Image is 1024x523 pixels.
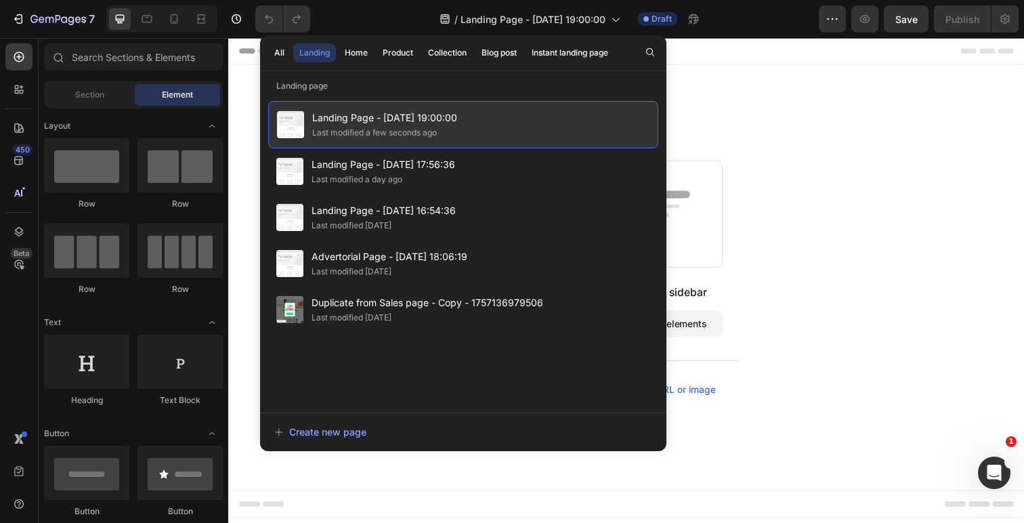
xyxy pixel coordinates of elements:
[274,47,284,59] div: All
[137,394,223,406] div: Text Block
[299,47,330,59] div: Landing
[945,12,979,26] div: Publish
[44,120,70,132] span: Layout
[312,295,543,311] span: Duplicate from Sales page - Copy - 1757136979506
[13,144,33,155] div: 450
[44,198,129,210] div: Row
[44,316,61,329] span: Text
[377,43,419,62] button: Product
[461,12,605,26] span: Landing Page - [DATE] 19:00:00
[428,47,467,59] div: Collection
[5,5,101,33] button: 7
[255,5,310,33] div: Undo/Redo
[201,423,223,444] span: Toggle open
[268,43,291,62] button: All
[475,43,523,62] button: Blog post
[978,457,1010,489] iframe: Intercom live chat
[137,283,223,295] div: Row
[75,89,104,101] span: Section
[137,505,223,518] div: Button
[934,5,991,33] button: Publish
[44,505,129,518] div: Button
[345,47,368,59] div: Home
[532,47,608,59] div: Instant landing page
[454,12,458,26] span: /
[137,198,223,210] div: Row
[312,249,467,265] span: Advertorial Page - [DATE] 18:06:19
[274,419,653,446] button: Create new page
[312,110,457,126] span: Landing Page - [DATE] 19:00:00
[274,425,366,439] div: Create new page
[312,219,391,232] div: Last modified [DATE]
[293,43,336,62] button: Landing
[895,14,918,25] span: Save
[312,156,455,173] span: Landing Page - [DATE] 17:56:36
[10,248,33,259] div: Beta
[482,47,517,59] div: Blog post
[201,115,223,137] span: Toggle open
[312,126,437,140] div: Last modified a few seconds ago
[409,278,505,306] button: Add elements
[316,354,498,365] div: Start with Generating from URL or image
[162,89,193,101] span: Element
[312,203,456,219] span: Landing Page - [DATE] 16:54:36
[526,43,614,62] button: Instant landing page
[308,278,401,306] button: Add sections
[383,47,413,59] div: Product
[422,43,473,62] button: Collection
[312,265,391,278] div: Last modified [DATE]
[89,11,95,27] p: 7
[44,427,69,440] span: Button
[44,394,129,406] div: Heading
[884,5,929,33] button: Save
[652,13,672,25] span: Draft
[312,311,391,325] div: Last modified [DATE]
[312,173,402,186] div: Last modified a day ago
[324,251,488,268] div: Start with Sections from sidebar
[201,312,223,333] span: Toggle open
[44,43,223,70] input: Search Sections & Elements
[44,283,129,295] div: Row
[339,43,374,62] button: Home
[1006,436,1017,447] span: 1
[260,79,666,93] p: Landing page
